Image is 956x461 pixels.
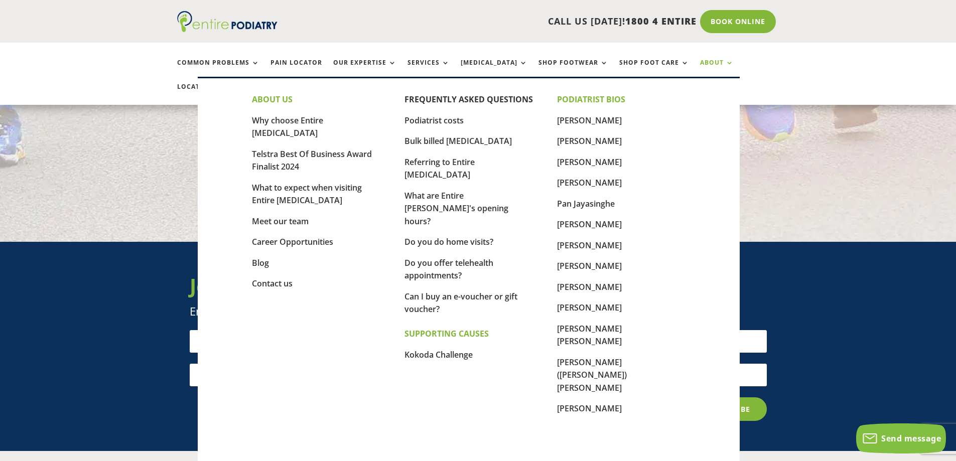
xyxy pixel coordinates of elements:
[404,157,475,181] a: Referring to Entire [MEDICAL_DATA]
[252,148,372,173] a: Telstra Best Of Business Award Finalist 2024
[557,403,622,414] a: [PERSON_NAME]
[316,15,697,28] p: CALL US [DATE]!
[177,83,227,105] a: Locations
[881,433,941,444] span: Send message
[404,257,493,281] a: Do you offer telehealth appointments?
[538,59,608,81] a: Shop Footwear
[856,423,946,453] button: Send message
[557,219,622,230] a: [PERSON_NAME]
[177,11,278,32] img: logo (1)
[557,94,625,105] strong: PODIATRIST BIOS
[557,281,622,292] a: [PERSON_NAME]
[557,157,622,168] a: [PERSON_NAME]
[557,323,622,347] a: [PERSON_NAME] [PERSON_NAME]
[252,115,323,139] a: Why choose Entire [MEDICAL_DATA]
[404,236,493,247] a: Do you do home visits?
[404,115,464,126] a: Podiatrist costs
[252,94,293,105] strong: ABOUT US
[557,260,622,271] a: [PERSON_NAME]
[557,302,622,313] a: [PERSON_NAME]
[404,349,473,360] a: Kokoda Challenge
[557,135,622,146] a: [PERSON_NAME]
[270,59,322,81] a: Pain Locator
[404,190,508,227] a: What are Entire [PERSON_NAME]'s opening hours?
[252,182,362,206] a: What to expect when visiting Entire [MEDICAL_DATA]
[557,177,622,188] a: [PERSON_NAME]
[177,59,259,81] a: Common Problems
[700,59,734,81] a: About
[252,216,309,227] a: Meet our team
[190,305,767,318] p: Enter your details to receive our specials
[557,240,622,251] a: [PERSON_NAME]
[700,10,776,33] a: Book Online
[407,59,450,81] a: Services
[190,272,767,305] h3: Join our newsletter
[404,328,489,339] strong: SUPPORTING CAUSES
[252,257,269,268] a: Blog
[333,59,396,81] a: Our Expertise
[177,24,278,34] a: Entire Podiatry
[252,278,293,289] a: Contact us
[404,291,517,315] a: Can I buy an e-voucher or gift voucher?
[557,115,622,126] a: [PERSON_NAME]
[557,357,627,393] a: [PERSON_NAME] ([PERSON_NAME]) [PERSON_NAME]
[625,15,697,27] span: 1800 4 ENTIRE
[461,59,527,81] a: [MEDICAL_DATA]
[619,59,689,81] a: Shop Foot Care
[404,135,512,146] a: Bulk billed [MEDICAL_DATA]
[252,236,333,247] a: Career Opportunities
[404,94,533,105] a: FREQUENTLY ASKED QUESTIONS
[557,198,615,209] a: Pan Jayasinghe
